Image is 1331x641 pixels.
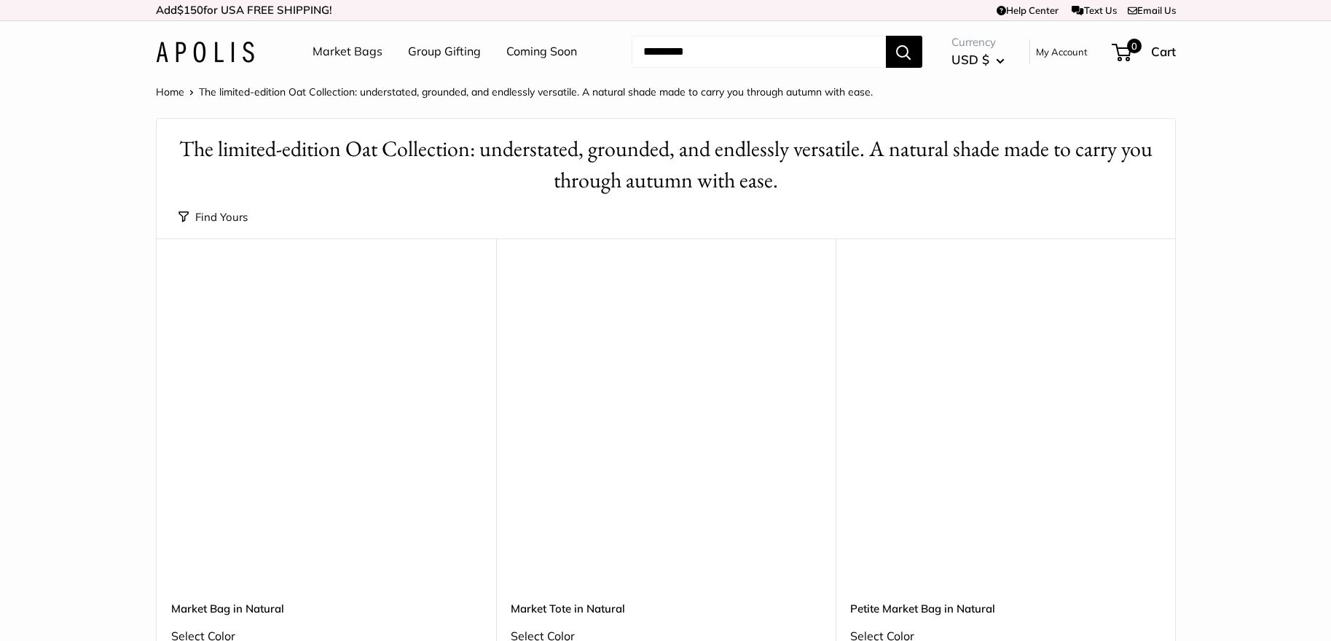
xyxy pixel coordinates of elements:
a: 0 Cart [1113,40,1176,63]
a: Petite Market Bag in Naturaldescription_Effortless style that elevates every moment [850,275,1161,586]
a: Market Bag in Natural [171,600,482,617]
button: Search [886,36,922,68]
a: Market Tote in Natural [511,600,821,617]
a: Text Us [1072,4,1116,16]
a: Coming Soon [506,41,577,63]
span: USD $ [951,52,989,67]
nav: Breadcrumb [156,82,873,101]
h1: The limited-edition Oat Collection: understated, grounded, and endlessly versatile. A natural sha... [178,133,1153,196]
span: The limited-edition Oat Collection: understated, grounded, and endlessly versatile. A natural sha... [199,85,873,98]
span: Cart [1151,44,1176,59]
img: Apolis [156,42,254,63]
a: Email Us [1128,4,1176,16]
button: USD $ [951,48,1005,71]
a: Petite Market Bag in Natural [850,600,1161,617]
button: Find Yours [178,207,248,228]
a: Help Center [997,4,1059,16]
span: Currency [951,32,1005,53]
a: Home [156,85,184,98]
span: 0 [1126,39,1141,53]
a: Group Gifting [408,41,481,63]
input: Search... [632,36,886,68]
a: Market Bag in NaturalMarket Bag in Natural [171,275,482,586]
span: $150 [177,3,203,17]
a: My Account [1036,43,1088,61]
a: Market Bags [313,41,382,63]
a: description_Make it yours with custom printed text.description_The Original Market bag in its 4 n... [511,275,821,586]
